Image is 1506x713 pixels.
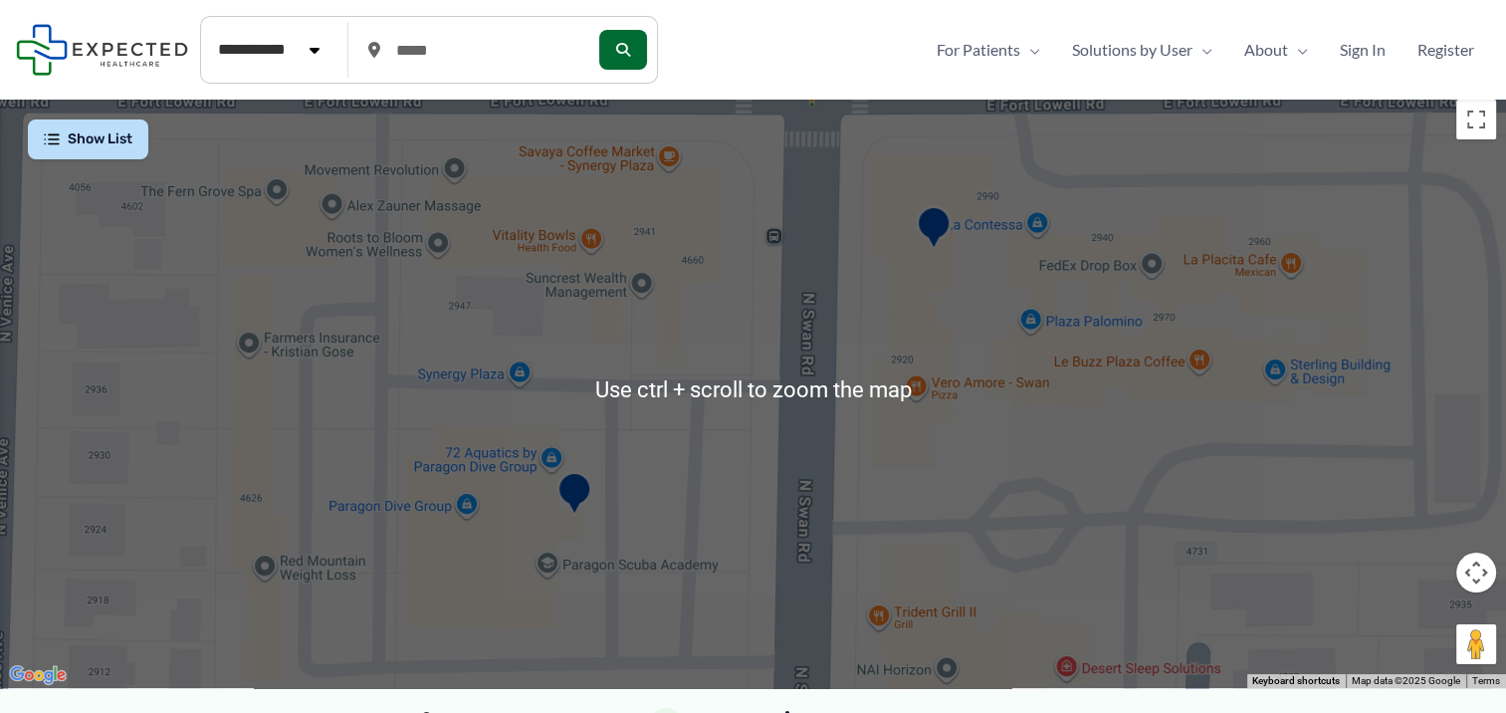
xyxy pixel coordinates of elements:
div: Arizona Oncology &#8211; Swan Road Diagnostic Imaging [548,463,600,530]
button: Toggle fullscreen view [1456,100,1496,139]
img: Expected Healthcare Logo - side, dark font, small [16,24,188,75]
a: Register [1401,35,1490,65]
span: Sign In [1340,35,1386,65]
span: Menu Toggle [1288,35,1308,65]
img: Google [5,662,71,688]
a: Open this area in Google Maps (opens a new window) [5,662,71,688]
button: Show List [28,119,148,159]
div: SimonMed Imaging &#8211; Plaza Palomino [908,197,960,264]
span: Show List [68,131,132,148]
span: About [1244,35,1288,65]
button: Keyboard shortcuts [1252,674,1340,688]
a: Solutions by UserMenu Toggle [1056,35,1228,65]
span: Menu Toggle [1192,35,1212,65]
span: Menu Toggle [1020,35,1040,65]
img: List [44,131,60,147]
button: Map camera controls [1456,553,1496,593]
span: Solutions by User [1072,35,1192,65]
span: Register [1417,35,1474,65]
a: Sign In [1324,35,1401,65]
button: Drag Pegman onto the map to open Street View [1456,624,1496,664]
span: Map data ©2025 Google [1352,675,1460,686]
span: For Patients [937,35,1020,65]
a: AboutMenu Toggle [1228,35,1324,65]
a: Terms (opens in new tab) [1472,675,1500,686]
a: For PatientsMenu Toggle [921,35,1056,65]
